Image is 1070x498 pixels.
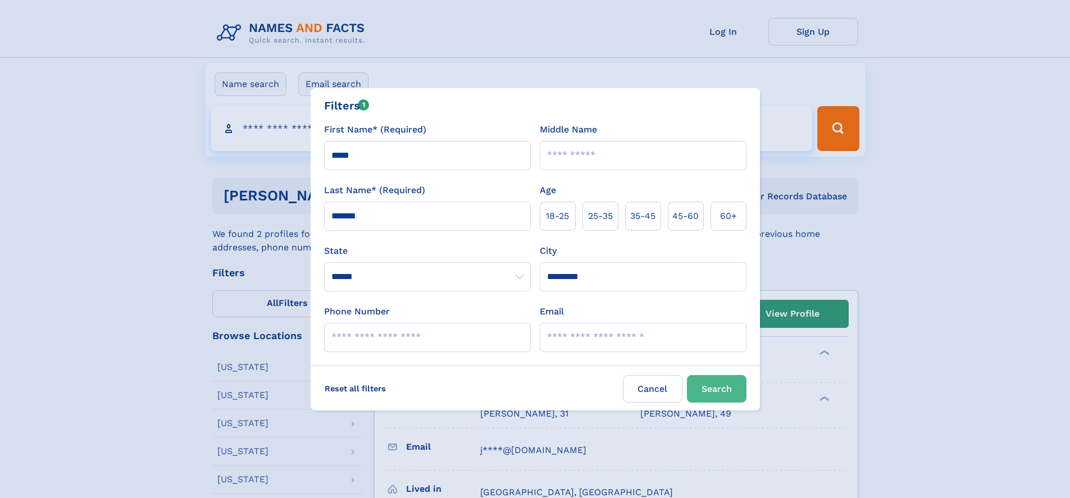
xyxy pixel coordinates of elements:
[324,184,425,197] label: Last Name* (Required)
[672,209,699,223] span: 45‑60
[540,123,597,136] label: Middle Name
[630,209,655,223] span: 35‑45
[720,209,737,223] span: 60+
[546,209,569,223] span: 18‑25
[623,375,682,403] label: Cancel
[540,244,557,258] label: City
[317,375,393,402] label: Reset all filters
[324,305,390,318] label: Phone Number
[687,375,746,403] button: Search
[324,244,531,258] label: State
[324,123,426,136] label: First Name* (Required)
[540,184,556,197] label: Age
[588,209,613,223] span: 25‑35
[324,97,370,114] div: Filters
[540,305,564,318] label: Email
